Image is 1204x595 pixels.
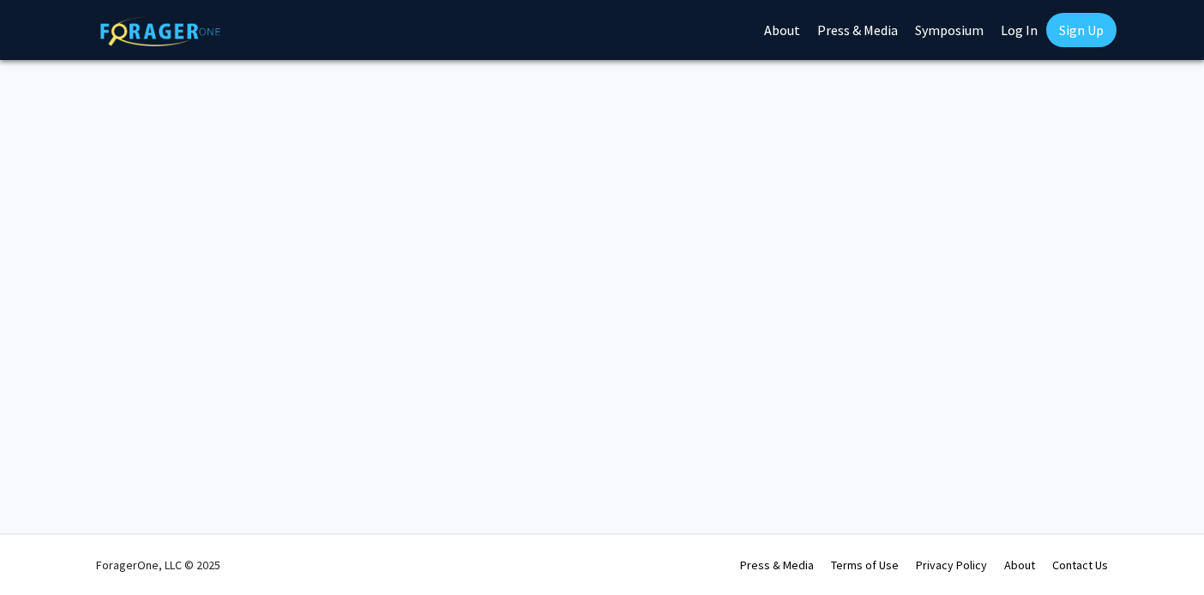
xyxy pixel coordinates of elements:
img: ForagerOne Logo [100,16,220,46]
a: About [1004,557,1035,573]
a: Press & Media [740,557,814,573]
div: ForagerOne, LLC © 2025 [96,535,220,595]
a: Contact Us [1052,557,1108,573]
a: Terms of Use [831,557,899,573]
a: Sign Up [1046,13,1117,47]
a: Privacy Policy [916,557,987,573]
